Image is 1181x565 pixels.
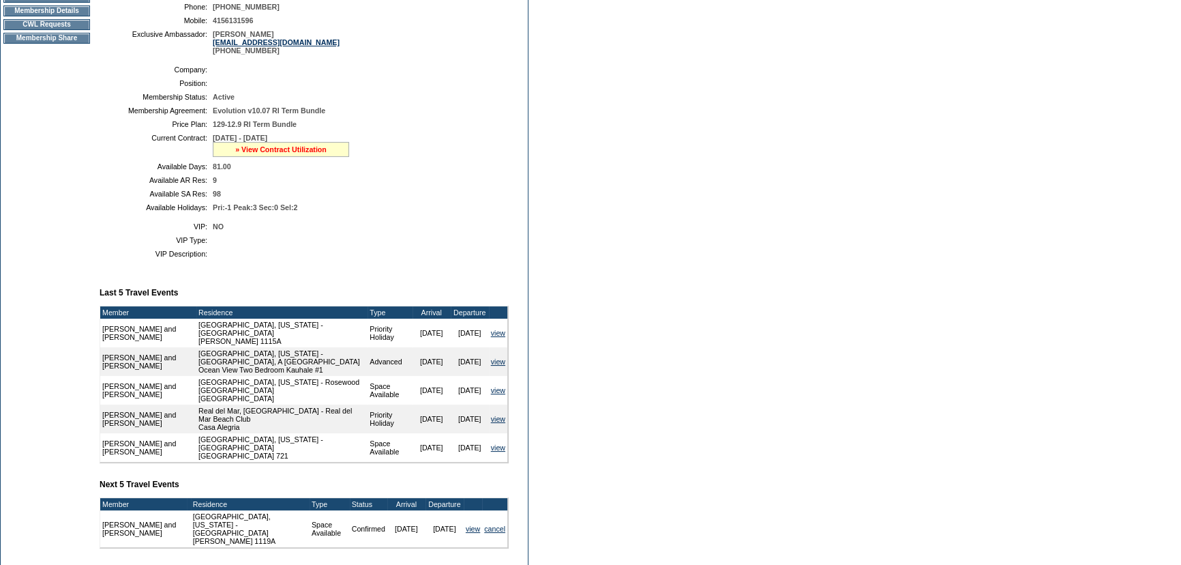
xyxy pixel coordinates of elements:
a: » View Contract Utilization [235,145,327,154]
td: Available AR Res: [105,176,207,184]
td: [DATE] [451,405,489,433]
td: Status [350,498,387,510]
a: view [491,386,505,394]
td: Departure [425,498,464,510]
span: [PERSON_NAME] [PHONE_NUMBER] [213,30,340,55]
span: [DATE] - [DATE] [213,134,267,142]
td: Arrival [413,306,451,319]
td: Type [310,498,350,510]
td: Available Holidays: [105,203,207,212]
td: Type [368,306,412,319]
a: view [491,329,505,337]
td: Available SA Res: [105,190,207,198]
span: [PHONE_NUMBER] [213,3,280,11]
td: [DATE] [451,376,489,405]
a: [EMAIL_ADDRESS][DOMAIN_NAME] [213,38,340,46]
a: view [466,525,480,533]
td: Member [100,498,187,510]
td: Residence [196,306,368,319]
b: Last 5 Travel Events [100,288,178,298]
td: Current Contract: [105,134,207,157]
span: 98 [213,190,221,198]
td: [PERSON_NAME] and [PERSON_NAME] [100,433,196,462]
td: Space Available [368,433,412,462]
td: [DATE] [451,433,489,462]
td: Company: [105,66,207,74]
span: 129-12.9 RI Term Bundle [213,120,297,128]
td: Residence [191,498,310,510]
td: [DATE] [413,433,451,462]
td: Space Available [368,376,412,405]
td: Advanced [368,347,412,376]
a: view [491,444,505,452]
td: [GEOGRAPHIC_DATA], [US_STATE] - [GEOGRAPHIC_DATA] [PERSON_NAME] 1119A [191,510,310,547]
td: [GEOGRAPHIC_DATA], [US_STATE] - [GEOGRAPHIC_DATA], A [GEOGRAPHIC_DATA] Ocean View Two Bedroom Kau... [196,347,368,376]
td: [PERSON_NAME] and [PERSON_NAME] [100,405,196,433]
td: [GEOGRAPHIC_DATA], [US_STATE] - [GEOGRAPHIC_DATA] [PERSON_NAME] 1115A [196,319,368,347]
td: Membership Details [3,5,90,16]
td: Space Available [310,510,350,547]
td: [DATE] [387,510,425,547]
td: Departure [451,306,489,319]
td: Membership Status: [105,93,207,101]
span: Pri:-1 Peak:3 Sec:0 Sel:2 [213,203,297,212]
span: 4156131596 [213,16,253,25]
td: Confirmed [350,510,387,547]
td: [PERSON_NAME] and [PERSON_NAME] [100,319,196,347]
span: Active [213,93,235,101]
td: [PERSON_NAME] and [PERSON_NAME] [100,510,187,547]
td: Exclusive Ambassador: [105,30,207,55]
td: Member [100,306,196,319]
td: [DATE] [413,405,451,433]
td: [DATE] [451,319,489,347]
td: Membership Agreement: [105,106,207,115]
td: [PERSON_NAME] and [PERSON_NAME] [100,347,196,376]
td: Arrival [387,498,425,510]
span: 9 [213,176,217,184]
td: Membership Share [3,33,90,44]
td: Phone: [105,3,207,11]
td: VIP: [105,222,207,231]
td: [DATE] [425,510,464,547]
td: Position: [105,79,207,87]
td: VIP Description: [105,250,207,258]
td: [GEOGRAPHIC_DATA], [US_STATE] - Rosewood [GEOGRAPHIC_DATA] [GEOGRAPHIC_DATA] [196,376,368,405]
td: Priority Holiday [368,319,412,347]
td: CWL Requests [3,19,90,30]
b: Next 5 Travel Events [100,480,179,489]
td: [PERSON_NAME] and [PERSON_NAME] [100,376,196,405]
a: view [491,358,505,366]
td: Real del Mar, [GEOGRAPHIC_DATA] - Real del Mar Beach Club Casa Alegria [196,405,368,433]
td: Priority Holiday [368,405,412,433]
span: NO [213,222,224,231]
span: Evolution v10.07 RI Term Bundle [213,106,325,115]
td: Price Plan: [105,120,207,128]
a: cancel [484,525,505,533]
td: [GEOGRAPHIC_DATA], [US_STATE] - [GEOGRAPHIC_DATA] [GEOGRAPHIC_DATA] 721 [196,433,368,462]
td: VIP Type: [105,236,207,244]
span: 81.00 [213,162,231,171]
td: Mobile: [105,16,207,25]
td: Available Days: [105,162,207,171]
a: view [491,415,505,423]
td: [DATE] [451,347,489,376]
td: [DATE] [413,376,451,405]
td: [DATE] [413,347,451,376]
td: [DATE] [413,319,451,347]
